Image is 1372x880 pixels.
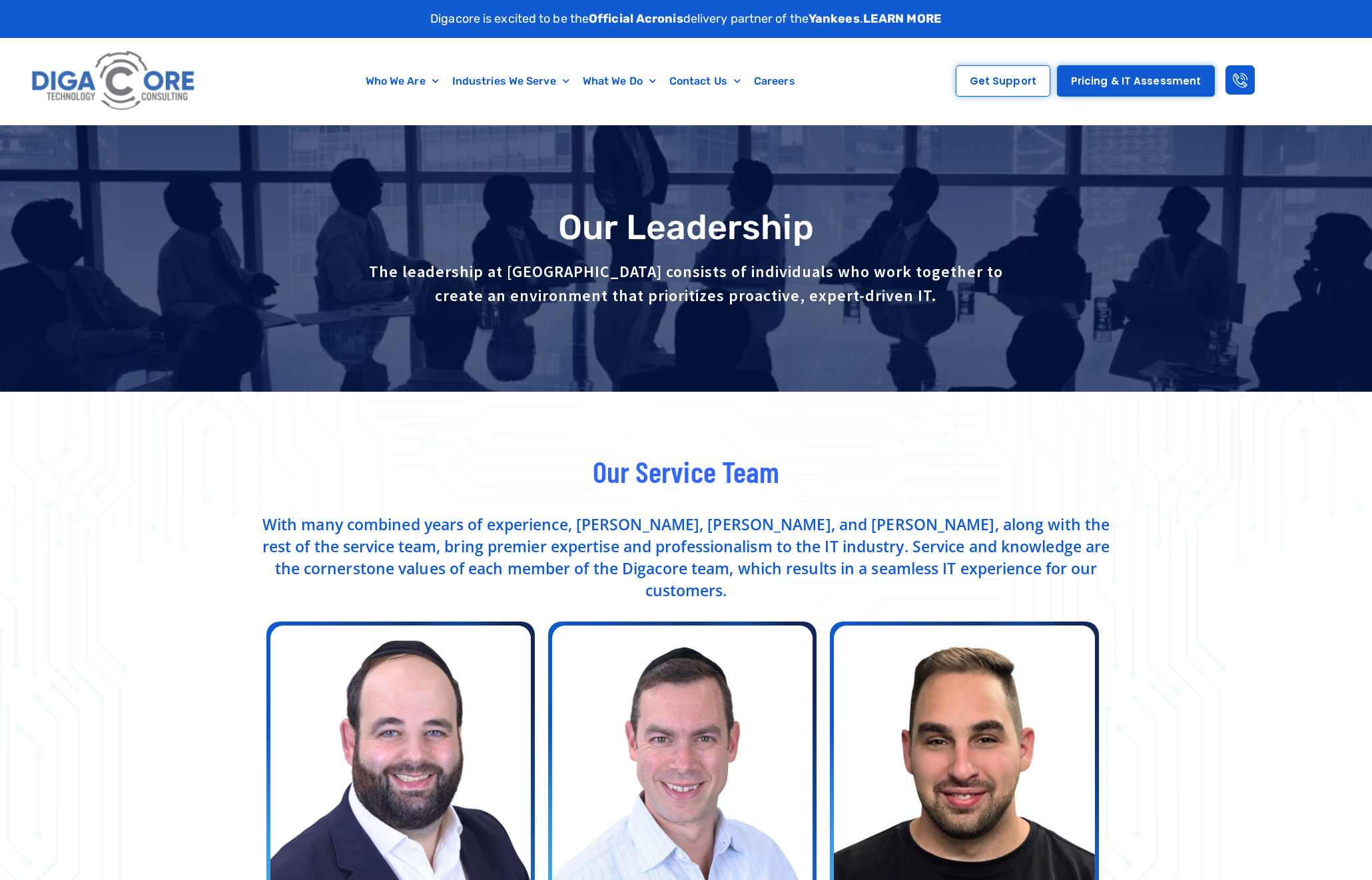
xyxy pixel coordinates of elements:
a: Careers [747,66,802,97]
span: Our Service Team [593,453,780,489]
a: Pricing & IT Assessment [1057,65,1215,97]
a: Industries We Serve [446,66,576,97]
nav: Menu [268,66,892,97]
p: Digacore is excited to be the delivery partner of the . [430,10,942,28]
strong: Yankees [809,11,860,26]
a: What We Do [576,66,663,97]
p: With many combined years of experience, [PERSON_NAME], [PERSON_NAME], and [PERSON_NAME], along wi... [260,514,1112,602]
span: Pricing & IT Assessment [1071,76,1201,86]
span: Get Support [970,76,1036,86]
p: The leadership at [GEOGRAPHIC_DATA] consists of individuals who work together to create an enviro... [366,260,1006,308]
a: LEARN MORE [863,11,942,26]
h1: Our Leadership [260,209,1112,246]
strong: Official Acronis [589,11,683,26]
a: Who We Are [359,66,446,97]
a: Get Support [956,65,1050,97]
img: Digacore logo 1 [27,45,200,118]
a: Contact Us [663,66,747,97]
